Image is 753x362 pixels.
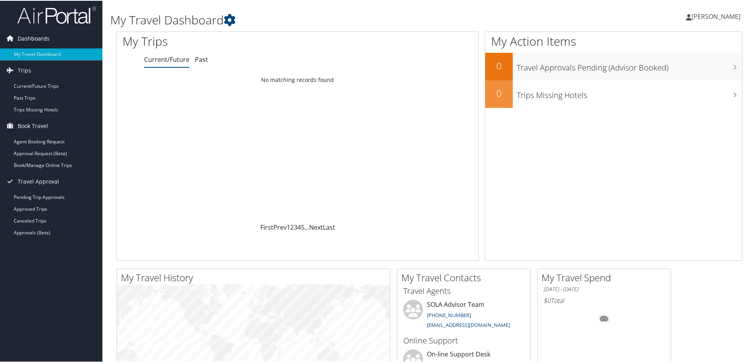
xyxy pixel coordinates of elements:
a: Prev [273,222,287,231]
h3: Travel Agents [403,285,525,296]
span: Travel Approval [18,171,59,191]
h3: Travel Approvals Pending (Advisor Booked) [517,58,742,72]
a: Next [309,222,323,231]
img: airportal-logo.png [17,5,96,24]
a: [EMAIL_ADDRESS][DOMAIN_NAME] [427,321,510,328]
h6: Total [543,295,665,304]
h6: [DATE] - [DATE] [543,285,665,292]
span: Book Travel [18,115,48,135]
a: Past [195,54,208,63]
h2: My Travel History [121,270,390,284]
h3: Trips Missing Hotels [517,85,742,100]
a: 0Travel Approvals Pending (Advisor Booked) [485,52,742,80]
a: [PHONE_NUMBER] [427,311,471,318]
h2: 0 [485,86,513,99]
a: 3 [294,222,297,231]
a: 4 [297,222,301,231]
span: [PERSON_NAME] [692,11,740,20]
a: Last [323,222,335,231]
tspan: 0% [601,316,607,321]
a: [PERSON_NAME] [686,4,748,28]
h2: My Travel Contacts [401,270,530,284]
a: Current/Future [144,54,189,63]
h1: My Action Items [485,32,742,49]
span: Dashboards [18,28,50,48]
h3: Online Support [403,334,525,345]
a: 5 [301,222,304,231]
h2: 0 [485,58,513,72]
span: … [304,222,309,231]
a: 0Trips Missing Hotels [485,80,742,107]
a: First [260,222,273,231]
span: Trips [18,60,31,80]
a: 2 [290,222,294,231]
h1: My Travel Dashboard [110,11,536,28]
h1: My Trips [122,32,322,49]
span: $0 [543,295,551,304]
td: No matching records found [117,72,479,86]
li: SOLA Advisor Team [399,299,529,331]
h2: My Travel Spend [542,270,671,284]
a: 1 [287,222,290,231]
